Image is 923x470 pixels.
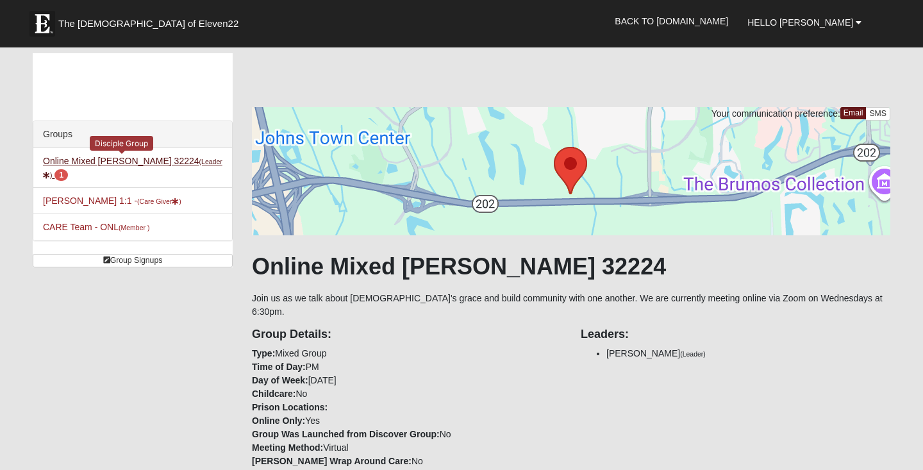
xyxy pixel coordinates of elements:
[711,108,840,119] span: Your communication preference:
[252,389,295,399] strong: Childcare:
[29,11,55,37] img: Eleven22 logo
[680,350,706,358] small: (Leader)
[137,197,181,205] small: (Care Giver )
[252,348,275,358] strong: Type:
[119,224,149,231] small: (Member )
[252,328,561,342] h4: Group Details:
[252,415,305,426] strong: Online Only:
[581,328,890,342] h4: Leaders:
[865,107,890,121] a: SMS
[33,121,232,148] div: Groups
[252,429,440,439] strong: Group Was Launched from Discover Group:
[747,17,853,28] span: Hello [PERSON_NAME]
[252,402,328,412] strong: Prison Locations:
[43,196,181,206] a: [PERSON_NAME] 1:1 -(Care Giver)
[738,6,871,38] a: Hello [PERSON_NAME]
[90,136,153,151] div: Disciple Group
[252,362,306,372] strong: Time of Day:
[252,253,890,280] h1: Online Mixed [PERSON_NAME] 32224
[43,222,149,232] a: CARE Team - ONL(Member )
[252,375,308,385] strong: Day of Week:
[840,107,867,119] a: Email
[252,442,323,453] strong: Meeting Method:
[605,5,738,37] a: Back to [DOMAIN_NAME]
[43,156,222,180] a: Online Mixed [PERSON_NAME] 32224(Leader) 1
[58,17,238,30] span: The [DEMOGRAPHIC_DATA] of Eleven22
[54,169,68,181] span: number of pending members
[23,4,279,37] a: The [DEMOGRAPHIC_DATA] of Eleven22
[43,158,222,179] small: (Leader )
[606,347,890,360] li: [PERSON_NAME]
[33,254,233,267] a: Group Signups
